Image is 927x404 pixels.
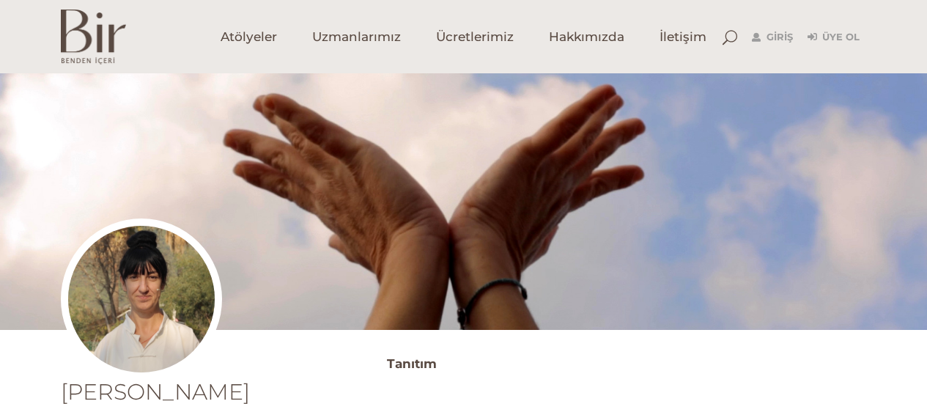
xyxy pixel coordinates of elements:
a: Üye Ol [808,29,860,46]
h1: [PERSON_NAME] [61,381,306,403]
h3: Tanıtım [387,352,867,375]
span: Atölyeler [221,29,277,45]
span: Ücretlerimiz [436,29,514,45]
span: İletişim [660,29,706,45]
img: zeynep_barut-300x300.png [61,218,222,380]
a: Giriş [752,29,793,46]
span: Hakkımızda [549,29,624,45]
span: Uzmanlarımız [312,29,401,45]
